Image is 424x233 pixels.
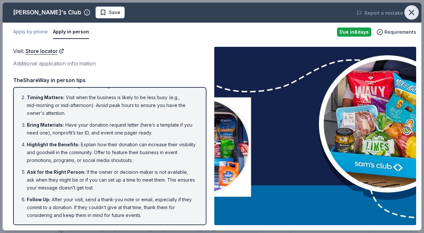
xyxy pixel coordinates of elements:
button: Apply by phone [13,25,48,39]
div: TheShareWay in person tips [13,76,206,84]
li: Visit when the business is likely to be less busy (e.g., mid-morning or mid-afternoon). Avoid pea... [27,94,197,117]
button: Report a mistake [357,9,403,17]
button: Apply in person [53,25,89,39]
div: [PERSON_NAME]'s Club [13,7,81,18]
span: Requirements [384,28,416,36]
span: Timing Matters : [27,95,64,100]
div: Additional application information [13,59,206,68]
li: Explain how their donation can increase their visibility and goodwill in the community. Offer to ... [27,141,197,164]
a: Store locator [26,47,64,55]
span: Bring Materials : [27,122,64,128]
span: Highlight the Benefits : [27,142,79,147]
span: Follow Up : [27,197,50,202]
button: Requirements [377,28,416,36]
li: If the owner or decision-maker is not available, ask when they might be or if you can set up a ti... [27,168,197,192]
li: After your visit, send a thank-you note or email, especially if they commit to a donation. If the... [27,196,197,219]
div: Visit : [13,47,206,55]
img: Image for Sam's Club [214,47,416,225]
span: Ask for the Right Person : [27,169,85,175]
span: Save [109,9,120,16]
li: Have your donation request letter (here’s a template if you need one), nonprofit’s tax ID, and ev... [27,121,197,137]
div: Due in 8 days [337,27,371,37]
button: Save [96,7,125,18]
